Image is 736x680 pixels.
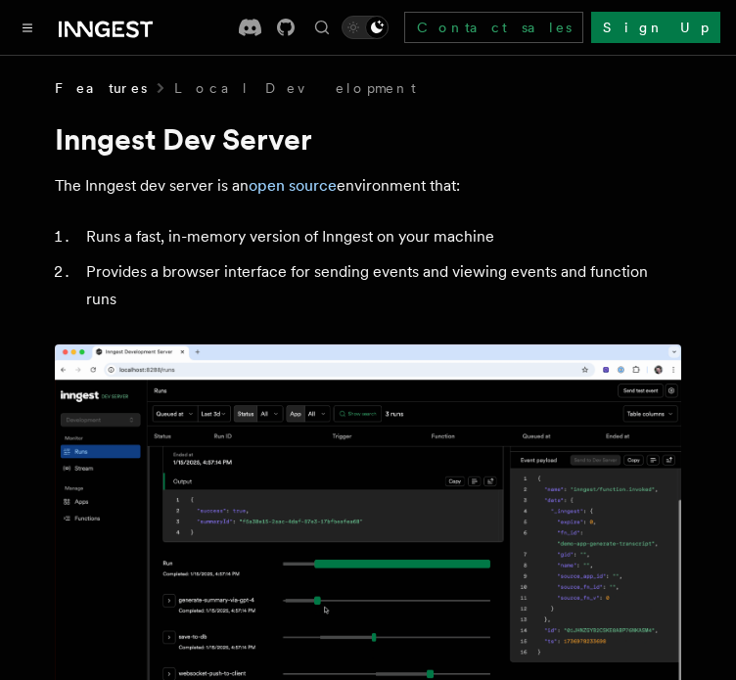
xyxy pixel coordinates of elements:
li: Provides a browser interface for sending events and viewing events and function runs [80,258,681,313]
li: Runs a fast, in-memory version of Inngest on your machine [80,223,681,250]
h1: Inngest Dev Server [55,121,681,157]
p: The Inngest dev server is an environment that: [55,172,681,200]
button: Toggle navigation [16,16,39,39]
a: Local Development [174,78,416,98]
a: open source [249,176,337,195]
button: Find something... [310,16,334,39]
span: Features [55,78,147,98]
button: Toggle dark mode [342,16,389,39]
a: Sign Up [591,12,720,43]
a: Contact sales [404,12,583,43]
